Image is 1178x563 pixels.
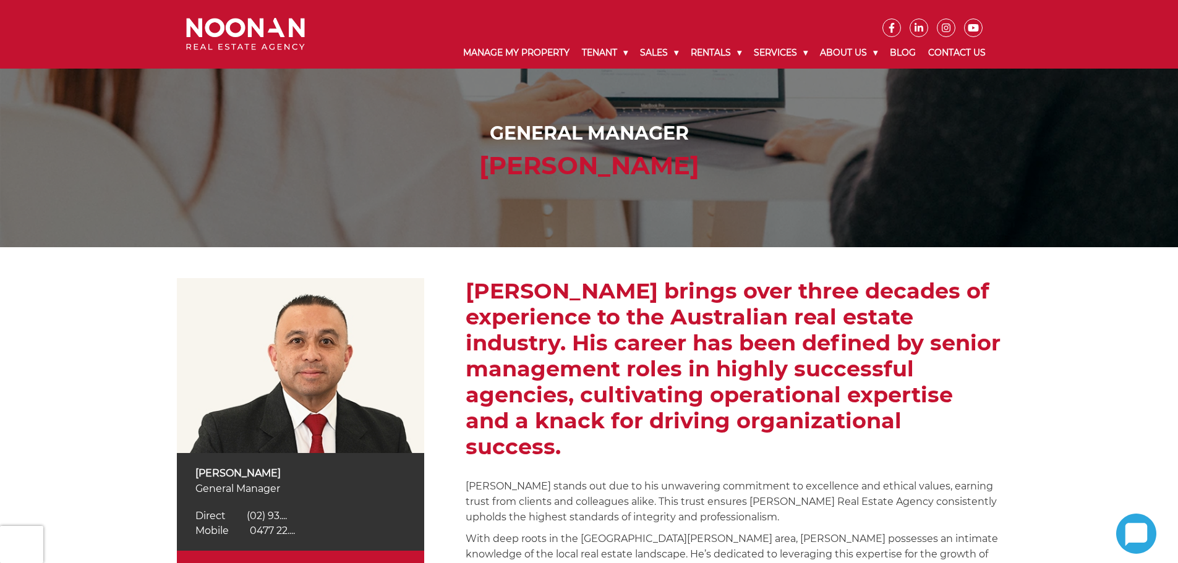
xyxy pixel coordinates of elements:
span: Mobile [195,525,229,536]
a: Tenant [576,37,634,69]
p: [PERSON_NAME] stands out due to his unwavering commitment to excellence and ethical values, earni... [466,478,1001,525]
a: Click to reveal phone number [195,510,287,522]
p: General Manager [195,481,406,496]
span: Direct [195,510,226,522]
h1: General Manager [189,122,989,145]
h2: [PERSON_NAME] brings over three decades of experience to the Australian real estate industry. His... [466,278,1001,460]
span: 0477 22.... [250,525,295,536]
img: Martin Reyes [177,278,424,453]
img: Noonan Real Estate Agency [186,18,305,51]
a: About Us [814,37,884,69]
a: Blog [884,37,922,69]
span: (02) 93.... [247,510,287,522]
a: Rentals [685,37,748,69]
h2: [PERSON_NAME] [189,151,989,180]
a: Sales [634,37,685,69]
a: Manage My Property [457,37,576,69]
a: Contact Us [922,37,992,69]
a: Services [748,37,814,69]
a: Click to reveal phone number [195,525,295,536]
p: [PERSON_NAME] [195,465,406,481]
